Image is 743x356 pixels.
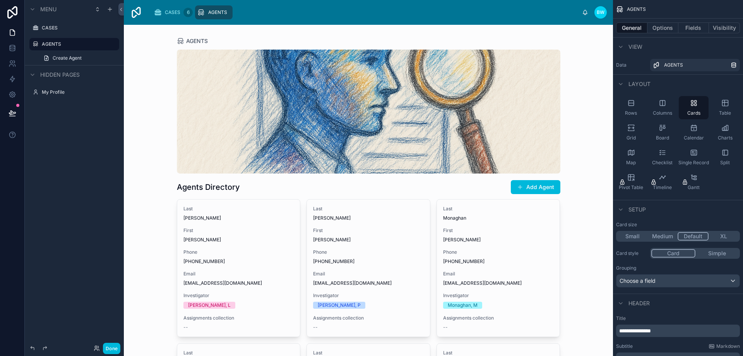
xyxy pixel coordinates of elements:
[152,5,195,19] a: CASES6
[628,80,651,88] span: Layout
[650,59,740,71] a: AGENTS
[53,55,82,61] span: Create Agent
[616,274,740,287] button: Choose a field
[40,71,80,79] span: Hidden pages
[628,299,650,307] span: Header
[651,249,695,258] button: Card
[709,22,740,33] button: Visibility
[653,110,672,116] span: Columns
[647,96,677,119] button: Columns
[616,325,740,337] div: scrollable content
[647,232,678,241] button: Medium
[678,160,709,166] span: Single Record
[616,170,646,194] button: Pivot Table
[687,110,700,116] span: Cards
[130,6,142,19] img: App logo
[616,222,637,228] label: Card size
[42,41,115,47] label: AGENTS
[616,250,647,256] label: Card style
[195,5,233,19] a: AGENTS
[710,96,740,119] button: Table
[208,9,227,15] span: AGENTS
[716,343,740,349] span: Markdown
[647,146,677,169] button: Checklist
[653,184,672,191] span: Timeline
[42,89,115,95] label: My Profile
[149,4,582,21] div: scrollable content
[616,343,633,349] label: Subtitle
[678,232,709,241] button: Default
[647,121,677,144] button: Board
[617,232,647,241] button: Small
[718,135,733,141] span: Charts
[679,121,709,144] button: Calendar
[165,9,180,15] span: CASES
[652,160,673,166] span: Checklist
[684,135,704,141] span: Calendar
[720,160,730,166] span: Split
[626,160,636,166] span: Map
[597,9,604,15] span: BW
[647,170,677,194] button: Timeline
[40,5,56,13] span: Menu
[625,110,637,116] span: Rows
[183,8,193,17] div: 6
[679,146,709,169] button: Single Record
[688,184,700,191] span: Gantt
[616,22,647,33] button: General
[616,265,636,271] label: Grouping
[647,22,678,33] button: Options
[710,146,740,169] button: Split
[616,146,646,169] button: Map
[627,6,646,12] span: AGENTS
[42,25,115,31] label: CASES
[627,135,636,141] span: Grid
[695,249,739,258] button: Simple
[620,277,656,284] span: Choose a field
[709,232,739,241] button: XL
[103,343,120,354] button: Done
[616,62,647,68] label: Data
[678,22,709,33] button: Fields
[39,52,119,64] a: Create Agent
[679,96,709,119] button: Cards
[628,43,642,51] span: View
[616,96,646,119] button: Rows
[709,343,740,349] a: Markdown
[710,121,740,144] button: Charts
[719,110,731,116] span: Table
[656,135,669,141] span: Board
[616,121,646,144] button: Grid
[616,315,740,322] label: Title
[628,206,646,213] span: Setup
[664,62,683,68] span: AGENTS
[619,184,643,191] span: Pivot Table
[679,170,709,194] button: Gantt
